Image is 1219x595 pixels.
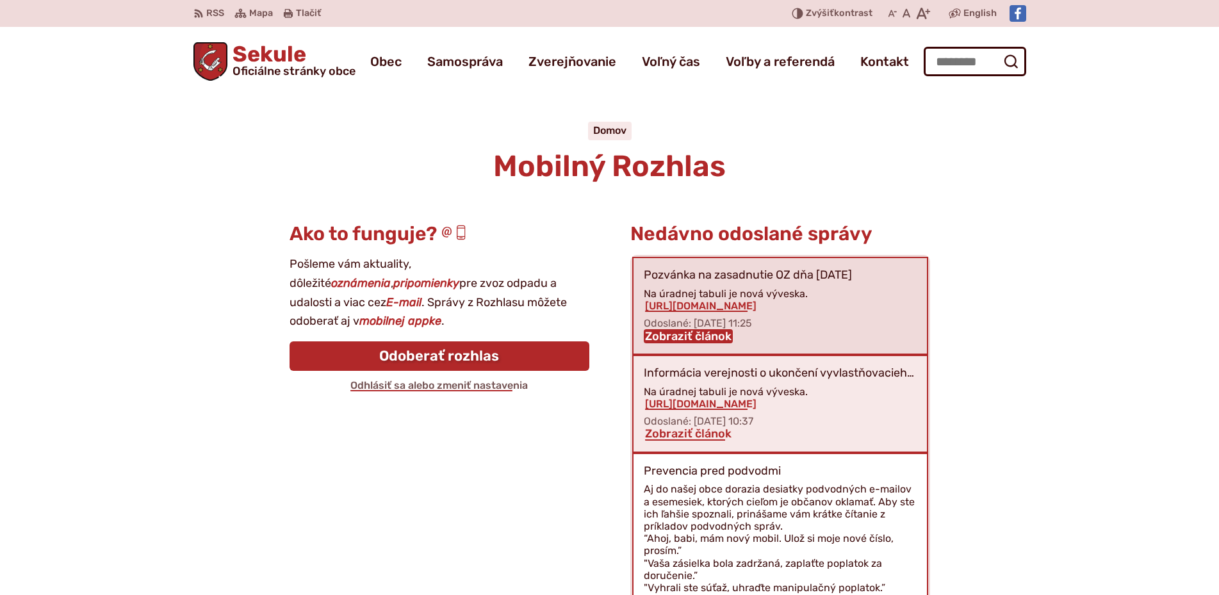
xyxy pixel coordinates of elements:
[370,44,402,79] a: Obec
[593,124,626,136] a: Domov
[644,582,917,594] p: "Vyhrali ste súťaž, uhraďte manipulačný poplatok.”
[290,341,589,371] a: Odoberať rozhlas
[233,65,356,77] span: Oficiálne stránky obce
[386,295,421,309] strong: E-mail
[961,6,999,21] a: English
[359,314,441,328] strong: mobilnej appke
[349,379,529,391] a: Odhlásiť sa alebo zmeniť nastavenia
[193,42,228,81] img: Prejsť na domovskú stránku
[644,288,917,312] div: Na úradnej tabuli je nová výveska.
[726,44,835,79] a: Voľby a referendá
[644,329,733,343] a: Zobraziť článok
[860,44,909,79] a: Kontakt
[644,366,914,380] p: Informácia verejnosti o ukončení vyvlastňovacieh…
[493,149,726,184] span: Mobilný Rozhlas
[806,8,872,19] span: kontrast
[644,532,917,557] p: “Ahoj, babi, mám nový mobil. Ulož si moje nové číslo, prosím.”
[642,44,700,79] a: Voľný čas
[1010,5,1026,22] img: Prejsť na Facebook stránku
[193,42,356,81] a: Logo Sekule, prejsť na domovskú stránku.
[630,224,930,245] h3: Nedávno odoslané správy
[528,44,616,79] a: Zverejňovanie
[644,415,917,427] p: Odoslané: [DATE] 10:37
[331,276,391,290] strong: oznámenia
[644,317,917,329] p: Odoslané: [DATE] 11:25
[644,386,917,410] div: Na úradnej tabuli je nová výveska.
[644,300,758,312] a: [URL][DOMAIN_NAME]
[644,464,781,478] p: Prevencia pred podvodmi
[644,427,733,441] a: Zobraziť článok
[249,6,273,21] span: Mapa
[963,6,997,21] span: English
[206,6,224,21] span: RSS
[290,255,589,331] p: Pošleme vám aktuality, dôležité , pre zvoz odpadu a udalosti a viac cez . Správy z Rozhlasu môžet...
[227,44,356,77] span: Sekule
[806,8,834,19] span: Zvýšiť
[644,268,852,282] p: Pozvánka na zasadnutie OZ dňa [DATE]
[644,557,917,582] p: "Vaša zásielka bola zadržaná, zaplaťte poplatok za doručenie.”
[644,483,917,532] p: Aj do našej obce dorazia desiatky podvodných e-mailov a esemesiek, ktorých cieľom je občanov okla...
[644,398,758,410] a: [URL][DOMAIN_NAME]
[296,8,321,19] span: Tlačiť
[427,44,503,79] a: Samospráva
[290,224,589,245] h3: Ako to funguje?
[393,276,459,290] strong: pripomienky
